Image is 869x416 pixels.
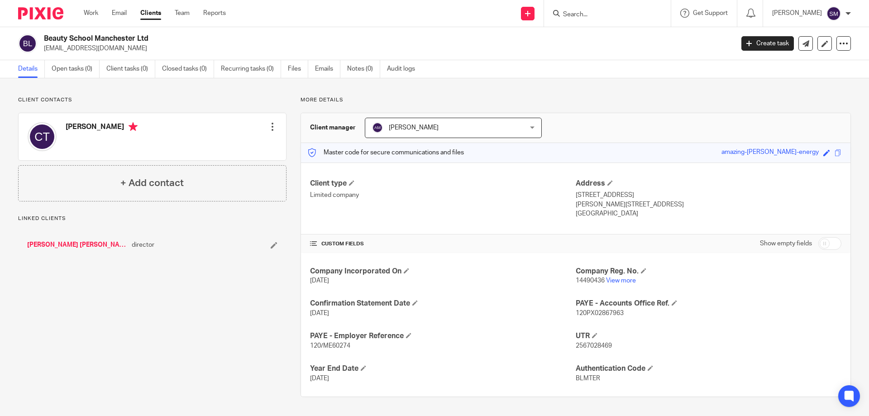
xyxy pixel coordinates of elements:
a: Team [175,9,190,18]
a: Clients [140,9,161,18]
a: Create task [741,36,794,51]
p: Linked clients [18,215,286,222]
a: Audit logs [387,60,422,78]
p: Limited company [310,191,576,200]
h4: Authentication Code [576,364,841,373]
h2: Beauty School Manchester Ltd [44,34,591,43]
a: Reports [203,9,226,18]
a: Open tasks (0) [52,60,100,78]
p: [PERSON_NAME][STREET_ADDRESS] [576,200,841,209]
a: View more [606,277,636,284]
h4: CUSTOM FIELDS [310,240,576,248]
h4: UTR [576,331,841,341]
span: 120PX02867963 [576,310,624,316]
span: [PERSON_NAME] [389,124,439,131]
h4: Company Incorporated On [310,267,576,276]
img: svg%3E [826,6,841,21]
p: More details [301,96,851,104]
a: Details [18,60,45,78]
h4: + Add contact [120,176,184,190]
p: [GEOGRAPHIC_DATA] [576,209,841,218]
p: [EMAIL_ADDRESS][DOMAIN_NAME] [44,44,728,53]
img: svg%3E [372,122,383,133]
h4: Client type [310,179,576,188]
h4: PAYE - Employer Reference [310,331,576,341]
span: [DATE] [310,375,329,382]
a: Closed tasks (0) [162,60,214,78]
a: Emails [315,60,340,78]
span: BLMTER [576,375,600,382]
h4: Confirmation Statement Date [310,299,576,308]
span: Get Support [693,10,728,16]
a: Notes (0) [347,60,380,78]
h3: Client manager [310,123,356,132]
img: svg%3E [18,34,37,53]
a: Files [288,60,308,78]
h4: Company Reg. No. [576,267,841,276]
h4: PAYE - Accounts Office Ref. [576,299,841,308]
p: [PERSON_NAME] [772,9,822,18]
span: director [132,240,154,249]
p: [STREET_ADDRESS] [576,191,841,200]
h4: Address [576,179,841,188]
a: Work [84,9,98,18]
a: [PERSON_NAME] [PERSON_NAME] [27,240,127,249]
span: [DATE] [310,310,329,316]
span: 120/ME60274 [310,343,350,349]
h4: [PERSON_NAME] [66,122,138,134]
a: Client tasks (0) [106,60,155,78]
p: Client contacts [18,96,286,104]
span: [DATE] [310,277,329,284]
p: Master code for secure communications and files [308,148,464,157]
a: Recurring tasks (0) [221,60,281,78]
img: Pixie [18,7,63,19]
h4: Year End Date [310,364,576,373]
label: Show empty fields [760,239,812,248]
div: amazing-[PERSON_NAME]-energy [721,148,819,158]
i: Primary [129,122,138,131]
span: 14490436 [576,277,605,284]
img: svg%3E [28,122,57,151]
span: 2567028469 [576,343,612,349]
input: Search [562,11,644,19]
a: Email [112,9,127,18]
